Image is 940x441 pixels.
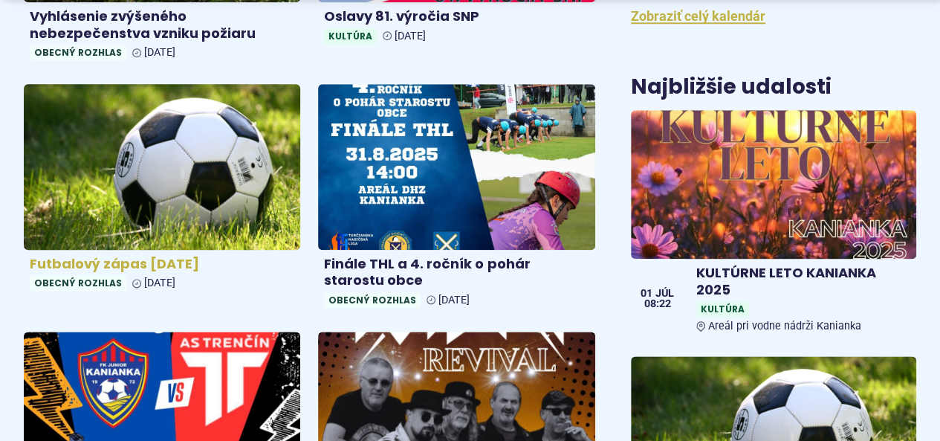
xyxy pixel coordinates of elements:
[696,301,749,317] span: Kultúra
[696,265,910,298] h4: KULTÚRNE LETO KANIANKA 2025
[324,28,377,44] span: Kultúra
[631,76,832,99] h3: Najbližšie udalosti
[631,110,916,338] a: KULTÚRNE LETO KANIANKA 2025 KultúraAreál pri vodne nádrži Kanianka 01 júl 08:22
[144,46,175,59] span: [DATE]
[655,289,674,299] span: júl
[30,256,294,273] h4: Futbalový zápas [DATE]
[30,8,294,42] h4: Vyhlásenie zvýšeného nebezpečenstva vzniku požiaru
[30,45,126,60] span: Obecný rozhlas
[631,8,765,24] a: Zobraziť celý kalendár
[318,84,594,314] a: Finále THL a 4. ročník o pohár starostu obce Obecný rozhlas [DATE]
[324,292,421,308] span: Obecný rozhlas
[324,8,589,25] h4: Oslavy 81. výročia SNP
[641,289,652,299] span: 01
[144,277,175,289] span: [DATE]
[30,275,126,291] span: Obecný rozhlas
[708,320,861,332] span: Areál pri vodne nádrži Kanianka
[438,294,470,306] span: [DATE]
[324,256,589,289] h4: Finále THL a 4. ročník o pohár starostu obce
[641,299,674,309] span: 08:22
[395,30,426,42] span: [DATE]
[24,84,300,297] a: Futbalový zápas [DATE] Obecný rozhlas [DATE]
